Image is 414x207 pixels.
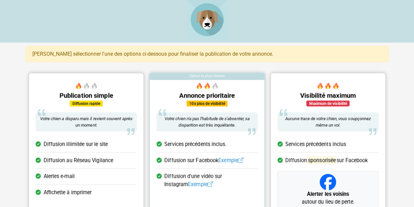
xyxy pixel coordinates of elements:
[44,157,113,164] span: Diffusion au Réseau Vigilance
[44,141,108,148] span: Diffusion illimitée sur le site
[164,141,226,148] span: Services précédents inclus.
[164,157,243,164] span: Diffusion sur Facebook
[277,91,378,99] h5: Visibilité maximum
[285,141,346,148] span: Services précédents inclus
[156,91,258,99] h5: Annonce prioritaire
[40,116,133,128] span: Votre chien a disparu mais il revient souvent après un moment.
[307,191,349,197] strong: Alerter les voisins
[218,157,243,163] a: Exemple
[306,101,350,106] div: Maximum de visibilité
[307,156,336,164] mark: sponsorisée
[36,91,137,99] h5: Publication simple
[188,181,213,187] a: Exemple
[320,174,336,190] img: Facebook
[70,101,103,106] div: Diffusion rapide
[150,73,264,80] div: Option la plus choisie
[187,101,227,106] div: 10x plus de visibilité
[164,116,249,128] span: Votre chien n'a pas l'habitude de s'absenter, sa disparition est très inquiétante.
[285,116,370,128] span: Aucune trace de votre chien, vous soupçonnez même un vol.
[44,173,75,180] span: Alertes e-mail
[280,190,375,206] p: autour du lieu de perte.
[164,173,258,188] span: Diffusion d'une vidéo sur Instagram
[26,46,389,62] div: [PERSON_NAME] sélectionner l'une des options ci-dessous pour finaliser la publication de votre an...
[44,189,92,197] span: Affichette à imprimer
[285,157,368,164] span: Diffusion sur Facebook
